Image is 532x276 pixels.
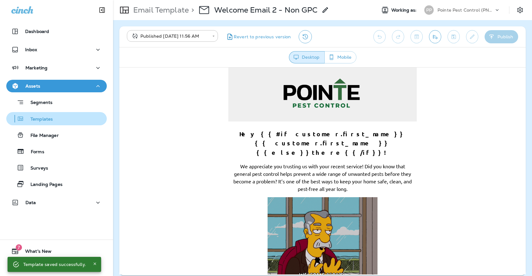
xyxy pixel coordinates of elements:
button: Marketing [6,62,107,74]
span: We appreciate you trusting us with your recent service! Did you know that general pest control he... [114,95,292,124]
button: Send test email [429,30,441,43]
p: Landing Pages [24,182,62,188]
p: Marketing [25,65,47,70]
button: Desktop [289,51,325,63]
button: Assets [6,80,107,92]
button: Collapse Sidebar [93,4,111,16]
button: View Changelog [299,30,312,43]
span: Revert to previous version [234,34,291,40]
button: Forms [6,145,107,158]
img: giphy.gif [148,130,258,213]
button: Dashboard [6,25,107,38]
button: Settings [514,4,526,16]
p: Dashboard [25,29,49,34]
p: Inbox [25,47,37,52]
button: Templates [6,112,107,125]
p: Surveys [24,165,48,171]
p: Forms [24,149,44,155]
button: Data [6,196,107,209]
p: > [189,5,194,15]
button: Support [6,260,107,273]
p: File Manager [24,133,59,139]
button: Mobile [324,51,356,63]
strong: Hey {{#if customer.first_name}}{{ customer.first_name }}{{else}}there{{/if}}! [120,62,286,89]
p: Welcome Email 2 - Non GPC [214,5,318,15]
button: Surveys [6,161,107,174]
button: File Manager [6,128,107,142]
span: 7 [16,244,22,251]
div: Template saved successfully. [23,259,86,270]
button: 7What's New [6,245,107,257]
p: Email Template [131,5,189,15]
p: Pointe Pest Control (PNW) [437,8,494,13]
p: Data [25,200,36,205]
button: Revert to previous version [223,30,294,43]
span: Working as: [391,8,418,13]
button: Landing Pages [6,177,107,191]
img: Pointe-01.png [156,3,250,51]
button: Inbox [6,43,107,56]
div: PP [424,5,434,15]
p: Segments [24,100,52,106]
p: Assets [25,84,40,89]
button: Segments [6,95,107,109]
span: What's New [19,249,52,256]
p: Templates [24,116,53,122]
button: Close [91,260,99,268]
div: Published [DATE] 11:56 AM [131,33,208,39]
